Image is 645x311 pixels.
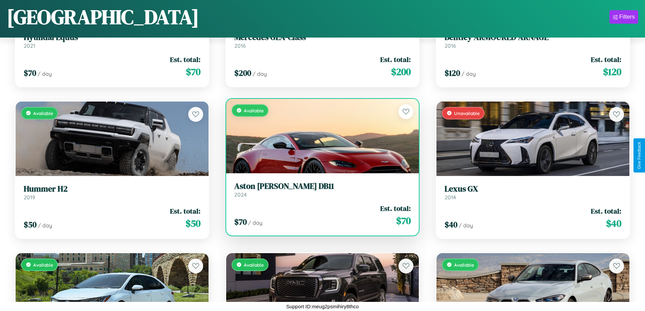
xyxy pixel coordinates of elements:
[603,65,621,79] span: $ 120
[244,262,264,268] span: Available
[24,42,35,49] span: 2021
[170,54,200,64] span: Est. total:
[234,181,411,198] a: Aston [PERSON_NAME] DB112024
[234,216,247,227] span: $ 70
[380,54,411,64] span: Est. total:
[391,65,411,79] span: $ 200
[24,32,200,42] h3: Hyundai Equus
[253,70,267,77] span: / day
[186,65,200,79] span: $ 70
[606,217,621,230] span: $ 40
[24,194,35,201] span: 2019
[24,67,36,79] span: $ 70
[445,42,456,49] span: 2016
[38,222,52,229] span: / day
[24,32,200,49] a: Hyundai Equus2021
[445,184,621,194] h3: Lexus GX
[234,32,411,49] a: Mercedes GLA-Class2016
[591,206,621,216] span: Est. total:
[24,184,200,201] a: Hummer H22019
[24,219,37,230] span: $ 50
[619,14,635,20] div: Filters
[459,222,473,229] span: / day
[286,302,359,311] p: Support ID: meug2psmihiry8thco
[591,54,621,64] span: Est. total:
[7,3,199,31] h1: [GEOGRAPHIC_DATA]
[461,70,476,77] span: / day
[445,219,457,230] span: $ 40
[445,32,621,42] h3: Bentley ARMOURED ARNAGE
[445,194,456,201] span: 2014
[234,67,251,79] span: $ 200
[244,108,264,113] span: Available
[380,203,411,213] span: Est. total:
[445,67,460,79] span: $ 120
[248,219,262,226] span: / day
[445,184,621,201] a: Lexus GX2014
[186,217,200,230] span: $ 50
[609,10,638,24] button: Filters
[170,206,200,216] span: Est. total:
[445,32,621,49] a: Bentley ARMOURED ARNAGE2016
[234,181,411,191] h3: Aston [PERSON_NAME] DB11
[234,42,246,49] span: 2016
[24,184,200,194] h3: Hummer H2
[234,191,247,198] span: 2024
[38,70,52,77] span: / day
[33,110,53,116] span: Available
[454,110,480,116] span: Unavailable
[396,214,411,227] span: $ 70
[454,262,474,268] span: Available
[33,262,53,268] span: Available
[234,32,411,42] h3: Mercedes GLA-Class
[637,142,642,169] div: Give Feedback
